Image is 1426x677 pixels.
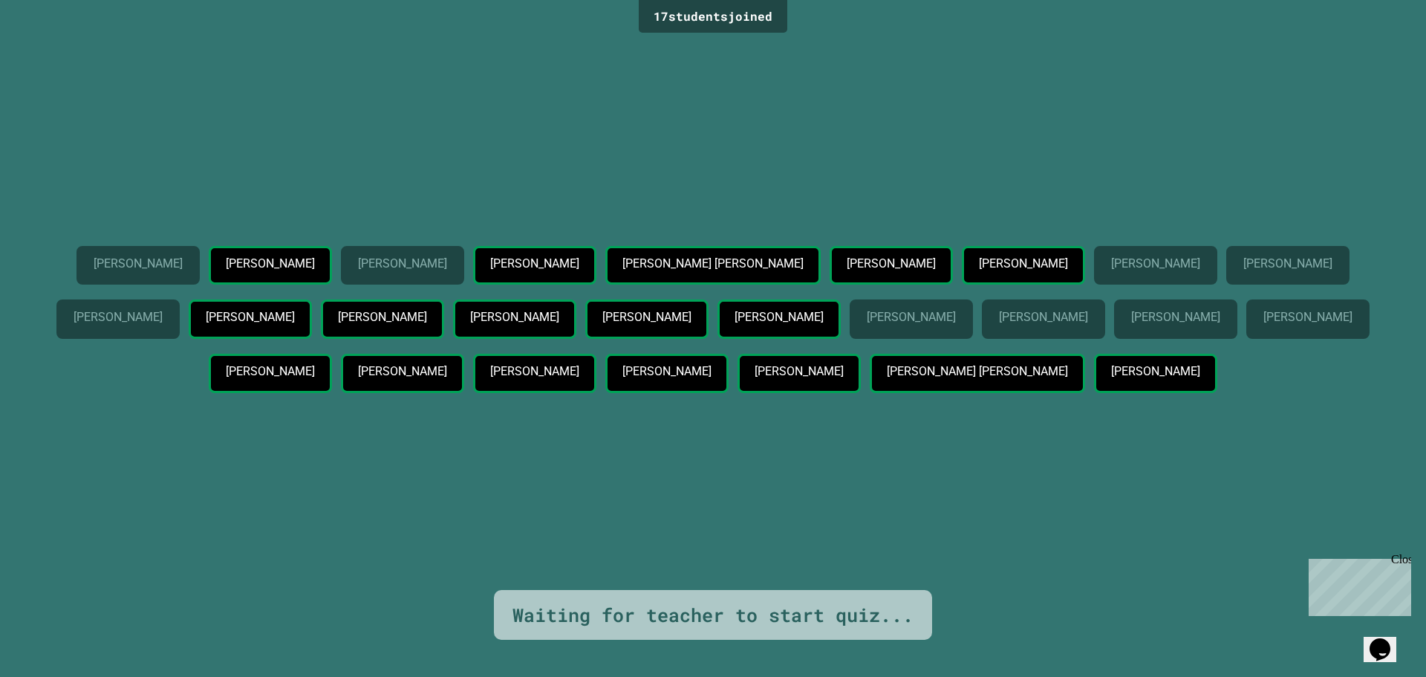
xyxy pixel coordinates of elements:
[358,257,446,271] p: [PERSON_NAME]
[1131,311,1220,324] p: [PERSON_NAME]
[490,257,579,271] p: [PERSON_NAME]
[226,257,314,271] p: [PERSON_NAME]
[1243,257,1332,271] p: [PERSON_NAME]
[622,257,802,271] p: [PERSON_NAME] [PERSON_NAME]
[226,365,314,378] p: [PERSON_NAME]
[94,257,182,271] p: [PERSON_NAME]
[1263,311,1352,324] p: [PERSON_NAME]
[755,365,843,378] p: [PERSON_NAME]
[1303,553,1411,616] iframe: chat widget
[338,311,426,324] p: [PERSON_NAME]
[847,257,935,271] p: [PERSON_NAME]
[470,311,559,324] p: [PERSON_NAME]
[1111,257,1199,271] p: [PERSON_NAME]
[735,311,823,324] p: [PERSON_NAME]
[999,311,1087,324] p: [PERSON_NAME]
[867,311,955,324] p: [PERSON_NAME]
[74,311,162,324] p: [PERSON_NAME]
[887,365,1067,378] p: [PERSON_NAME] [PERSON_NAME]
[602,311,691,324] p: [PERSON_NAME]
[622,365,711,378] p: [PERSON_NAME]
[358,365,446,378] p: [PERSON_NAME]
[206,311,294,324] p: [PERSON_NAME]
[490,365,579,378] p: [PERSON_NAME]
[6,6,102,94] div: Chat with us now!Close
[512,601,914,629] div: Waiting for teacher to start quiz...
[1364,618,1411,662] iframe: chat widget
[1111,365,1199,378] p: [PERSON_NAME]
[979,257,1067,271] p: [PERSON_NAME]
